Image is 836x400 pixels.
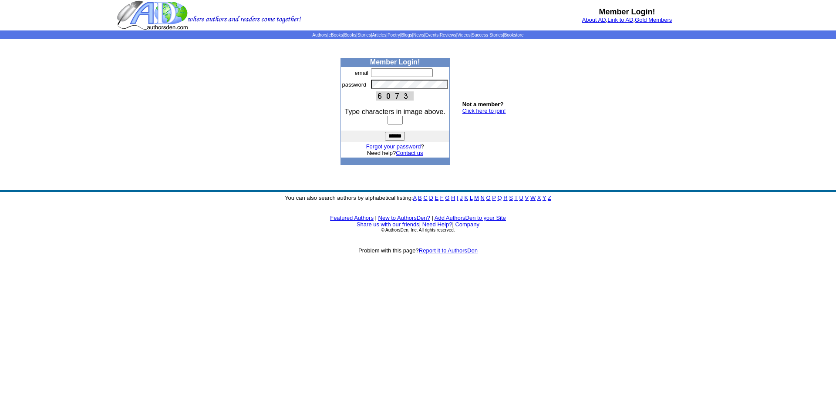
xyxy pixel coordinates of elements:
[429,195,433,201] a: D
[431,215,433,221] font: |
[370,58,420,66] b: Member Login!
[355,70,368,76] font: email
[452,221,479,228] font: |
[582,17,606,23] a: About AD
[486,195,491,201] a: O
[635,17,672,23] a: Gold Members
[435,215,506,221] a: Add AuthorsDen to your Site
[422,221,452,228] a: Need Help?
[375,215,377,221] font: |
[462,108,506,114] a: Click here to join!
[481,195,485,201] a: N
[457,195,458,201] a: I
[372,33,387,37] a: Articles
[344,33,356,37] a: Books
[366,143,424,150] font: ?
[357,221,419,228] a: Share us with our friends
[460,195,463,201] a: J
[357,33,371,37] a: Stories
[345,108,445,115] font: Type characters in image above.
[509,195,513,201] a: S
[366,143,421,150] a: Forgot your password
[418,195,422,201] a: B
[419,247,478,254] a: Report it to AuthorsDen
[376,91,414,101] img: This Is CAPTCHA Image
[330,215,374,221] a: Featured Authors
[514,195,518,201] a: T
[504,33,524,37] a: Bookstore
[470,195,473,201] a: L
[474,195,479,201] a: M
[503,195,507,201] a: R
[455,221,479,228] a: Company
[388,33,400,37] a: Poetry
[413,195,417,201] a: A
[492,195,496,201] a: P
[419,221,421,228] font: |
[413,33,424,37] a: News
[537,195,541,201] a: X
[543,195,546,201] a: Y
[285,195,551,201] font: You can also search authors by alphabetical listing:
[607,17,633,23] a: Link to AD
[582,17,672,23] font: , ,
[599,7,655,16] b: Member Login!
[342,81,367,88] font: password
[401,33,412,37] a: Blogs
[525,195,529,201] a: V
[548,195,551,201] a: Z
[358,247,478,254] font: Problem with this page?
[462,101,504,108] b: Not a member?
[378,215,430,221] a: New to AuthorsDen?
[440,33,456,37] a: Reviews
[445,195,449,201] a: G
[519,195,523,201] a: U
[435,195,438,201] a: E
[497,195,502,201] a: Q
[312,33,327,37] a: Authors
[423,195,427,201] a: C
[312,33,523,37] span: | | | | | | | | | | | |
[425,33,439,37] a: Events
[457,33,470,37] a: Videos
[472,33,503,37] a: Success Stories
[464,195,468,201] a: K
[367,150,423,156] font: Need help?
[530,195,536,201] a: W
[328,33,343,37] a: eBooks
[440,195,444,201] a: F
[396,150,423,156] a: Contact us
[381,228,455,232] font: © AuthorsDen, Inc. All rights reserved.
[451,195,455,201] a: H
